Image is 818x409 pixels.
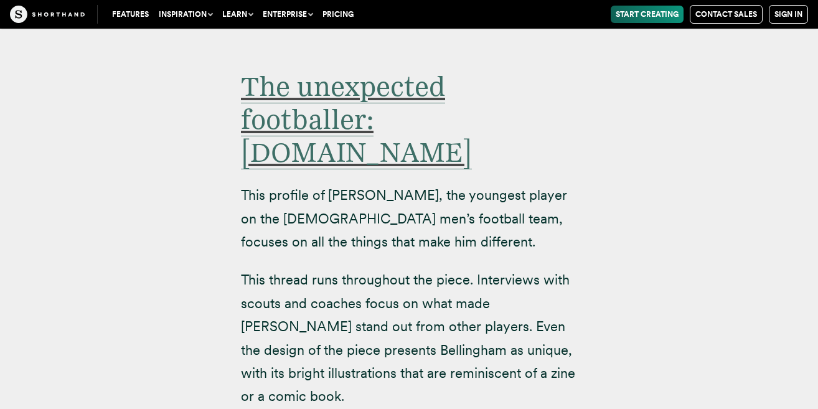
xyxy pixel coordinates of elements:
a: Features [107,6,154,23]
p: This thread runs throughout the piece. Interviews with scouts and coaches focus on what made [PER... [241,268,577,408]
a: Pricing [317,6,359,23]
a: The unexpected footballer: [DOMAIN_NAME] [241,70,472,169]
button: Learn [217,6,258,23]
button: Inspiration [154,6,217,23]
a: Sign in [769,5,808,24]
a: Contact Sales [690,5,763,24]
img: The Craft [10,6,85,23]
button: Enterprise [258,6,317,23]
p: This profile of [PERSON_NAME], the youngest player on the [DEMOGRAPHIC_DATA] men’s football team,... [241,184,577,253]
a: Start Creating [611,6,684,23]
